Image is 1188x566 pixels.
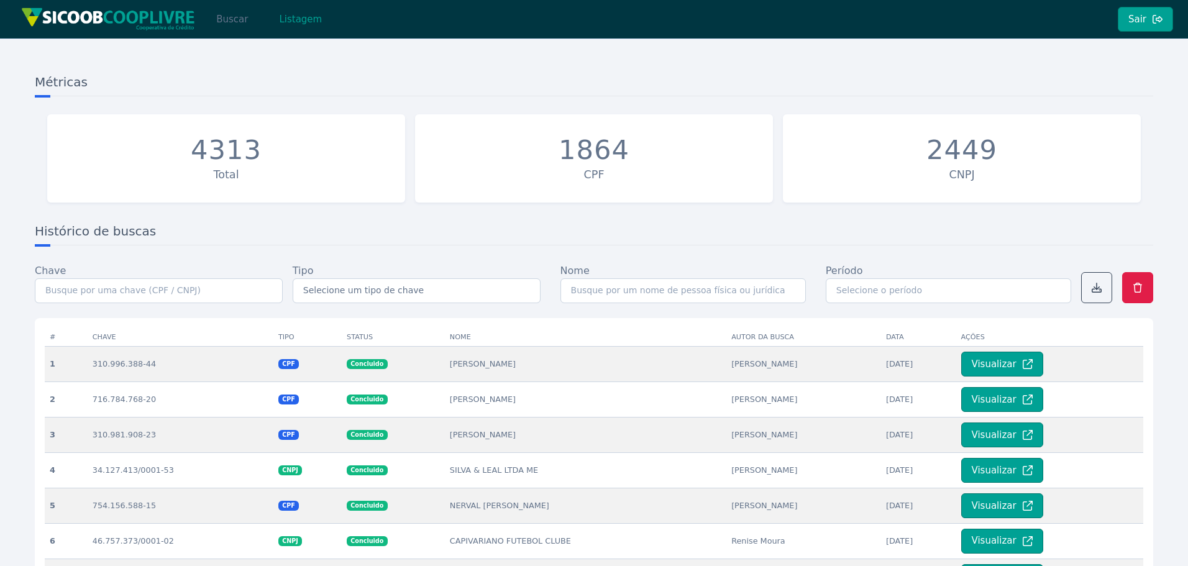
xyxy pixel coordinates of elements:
[881,523,956,559] td: [DATE]
[445,523,726,559] td: CAPIVARIANO FUTEBOL CLUBE
[961,493,1043,518] button: Visualizar
[881,452,956,488] td: [DATE]
[881,346,956,381] td: [DATE]
[35,263,66,278] label: Chave
[191,134,262,167] div: 4313
[956,328,1144,347] th: Ações
[45,346,88,381] th: 1
[421,167,767,183] div: CPF
[88,417,273,452] td: 310.981.908-23
[347,501,387,511] span: Concluido
[278,359,299,369] span: CPF
[961,422,1043,447] button: Visualizar
[881,417,956,452] td: [DATE]
[559,134,629,167] div: 1864
[445,452,726,488] td: SILVA & LEAL LTDA ME
[347,395,387,404] span: Concluido
[88,328,273,347] th: Chave
[347,430,387,440] span: Concluido
[881,381,956,417] td: [DATE]
[45,452,88,488] th: 4
[560,263,590,278] label: Nome
[347,465,387,475] span: Concluido
[726,346,881,381] td: [PERSON_NAME]
[53,167,399,183] div: Total
[88,381,273,417] td: 716.784.768-20
[35,222,1153,245] h3: Histórico de buscas
[35,278,283,303] input: Busque por uma chave (CPF / CNPJ)
[278,465,302,475] span: CNPJ
[726,417,881,452] td: [PERSON_NAME]
[961,387,1043,412] button: Visualizar
[35,73,1153,96] h3: Métricas
[961,352,1043,377] button: Visualizar
[961,529,1043,554] button: Visualizar
[445,488,726,523] td: NERVAL [PERSON_NAME]
[278,395,299,404] span: CPF
[560,278,806,303] input: Busque por um nome de pessoa física ou jurídica
[293,263,314,278] label: Tipo
[445,381,726,417] td: [PERSON_NAME]
[445,346,726,381] td: [PERSON_NAME]
[726,488,881,523] td: [PERSON_NAME]
[278,536,302,546] span: CNPJ
[726,328,881,347] th: Autor da busca
[1118,7,1173,32] button: Sair
[273,328,342,347] th: Tipo
[961,458,1043,483] button: Visualizar
[881,488,956,523] td: [DATE]
[342,328,445,347] th: Status
[726,452,881,488] td: [PERSON_NAME]
[88,452,273,488] td: 34.127.413/0001-53
[347,536,387,546] span: Concluido
[789,167,1135,183] div: CNPJ
[206,7,258,32] button: Buscar
[926,134,997,167] div: 2449
[45,523,88,559] th: 6
[726,381,881,417] td: [PERSON_NAME]
[826,278,1071,303] input: Selecione o período
[45,381,88,417] th: 2
[881,328,956,347] th: Data
[826,263,863,278] label: Período
[726,523,881,559] td: Renise Moura
[45,488,88,523] th: 5
[45,328,88,347] th: #
[88,346,273,381] td: 310.996.388-44
[347,359,387,369] span: Concluido
[445,328,726,347] th: Nome
[278,430,299,440] span: CPF
[45,417,88,452] th: 3
[21,7,195,30] img: img/sicoob_cooplivre.png
[445,417,726,452] td: [PERSON_NAME]
[268,7,332,32] button: Listagem
[278,501,299,511] span: CPF
[88,488,273,523] td: 754.156.588-15
[88,523,273,559] td: 46.757.373/0001-02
